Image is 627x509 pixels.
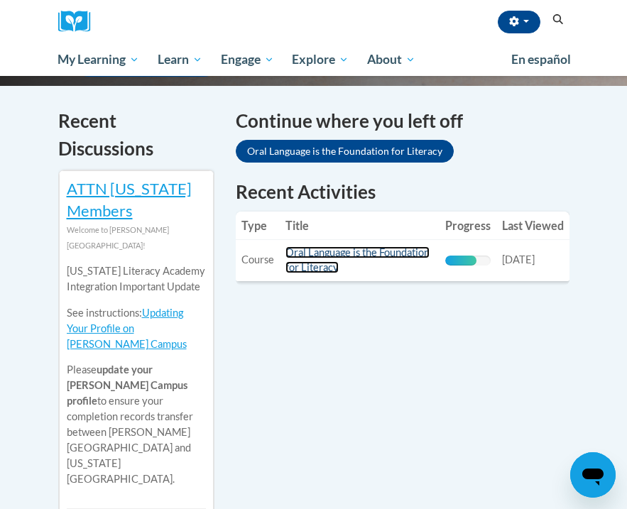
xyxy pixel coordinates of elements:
p: See instructions: [67,305,206,352]
span: Explore [292,51,349,68]
a: Oral Language is the Foundation for Literacy [285,246,430,273]
b: update your [PERSON_NAME] Campus profile [67,363,187,407]
th: Last Viewed [496,212,569,240]
a: Learn [148,43,212,76]
div: Welcome to [PERSON_NAME][GEOGRAPHIC_DATA]! [67,222,206,253]
a: Cox Campus [58,11,101,33]
span: Learn [158,51,202,68]
th: Type [236,212,280,240]
span: Course [241,253,274,266]
th: Progress [440,212,496,240]
iframe: Button to launch messaging window [570,452,616,498]
span: Engage [221,51,274,68]
h1: Recent Activities [236,179,569,204]
a: ATTN [US_STATE] Members [67,179,192,220]
span: My Learning [58,51,139,68]
a: Updating Your Profile on [PERSON_NAME] Campus [67,307,187,350]
div: Please to ensure your completion records transfer between [PERSON_NAME][GEOGRAPHIC_DATA] and [US_... [67,253,206,498]
h4: Recent Discussions [58,107,214,163]
div: Progress, % [445,256,477,266]
span: [DATE] [502,253,535,266]
a: About [358,43,425,76]
img: Logo brand [58,11,101,33]
a: Explore [283,43,358,76]
div: Main menu [48,43,580,76]
p: [US_STATE] Literacy Academy Integration Important Update [67,263,206,295]
a: Engage [212,43,283,76]
button: Account Settings [498,11,540,33]
span: En español [511,52,571,67]
button: Search [547,11,569,28]
th: Title [280,212,440,240]
span: About [367,51,415,68]
a: En español [502,45,580,75]
h4: Continue where you left off [236,107,569,135]
a: My Learning [49,43,149,76]
a: Oral Language is the Foundation for Literacy [236,140,454,163]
